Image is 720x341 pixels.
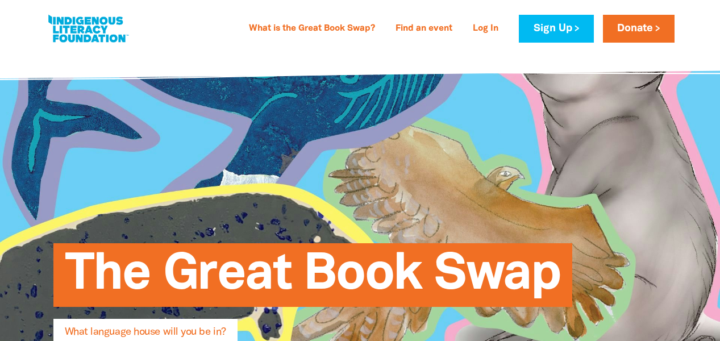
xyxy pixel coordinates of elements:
[519,15,593,43] a: Sign Up
[389,20,459,38] a: Find an event
[242,20,382,38] a: What is the Great Book Swap?
[603,15,675,43] a: Donate
[466,20,505,38] a: Log In
[65,252,561,307] span: The Great Book Swap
